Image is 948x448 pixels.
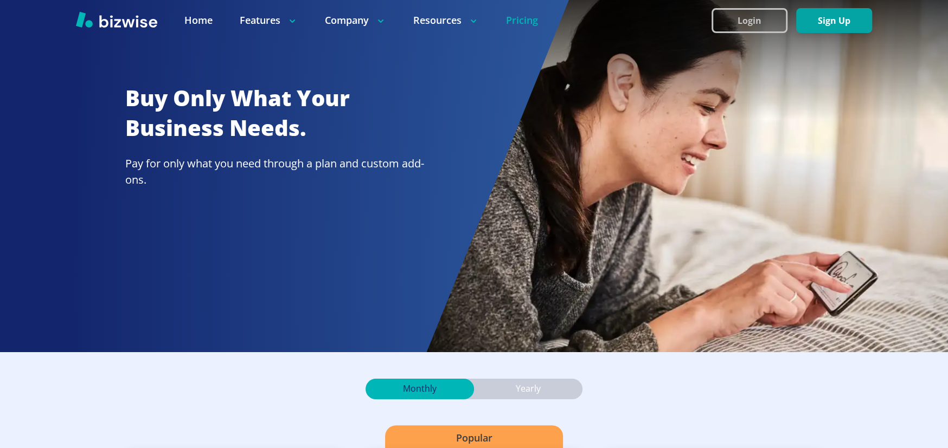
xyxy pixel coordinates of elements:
p: Popular [456,430,492,446]
p: Pay for only what you need through a plan and custom add-ons. [125,155,427,188]
a: Home [184,14,213,27]
p: Company [325,14,386,27]
a: Login [712,16,796,26]
p: Resources [413,14,479,27]
p: Features [240,14,298,27]
div: Monthly [366,379,474,399]
div: Yearly [474,379,582,399]
a: Pricing [506,14,538,27]
img: Bizwise Logo [76,11,157,28]
p: Yearly [516,383,541,395]
button: Login [712,8,787,33]
p: Monthly [403,383,437,395]
a: Sign Up [796,16,872,26]
h2: Buy Only What Your Business Needs. [125,83,427,142]
button: Sign Up [796,8,872,33]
